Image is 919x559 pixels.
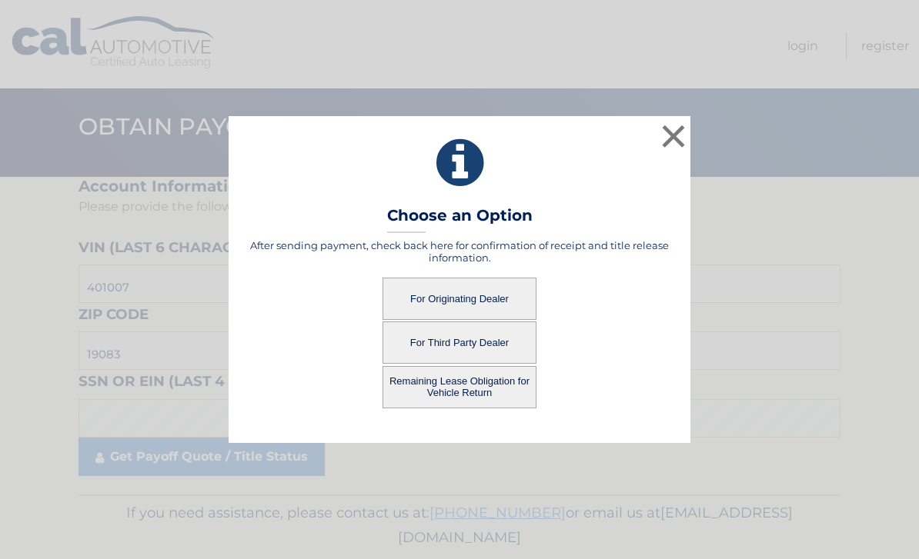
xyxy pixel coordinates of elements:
button: For Originating Dealer [383,278,536,320]
h3: Choose an Option [387,206,533,233]
button: For Third Party Dealer [383,321,536,364]
h5: After sending payment, check back here for confirmation of receipt and title release information. [248,239,671,264]
button: Remaining Lease Obligation for Vehicle Return [383,366,536,408]
button: × [658,121,689,151]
